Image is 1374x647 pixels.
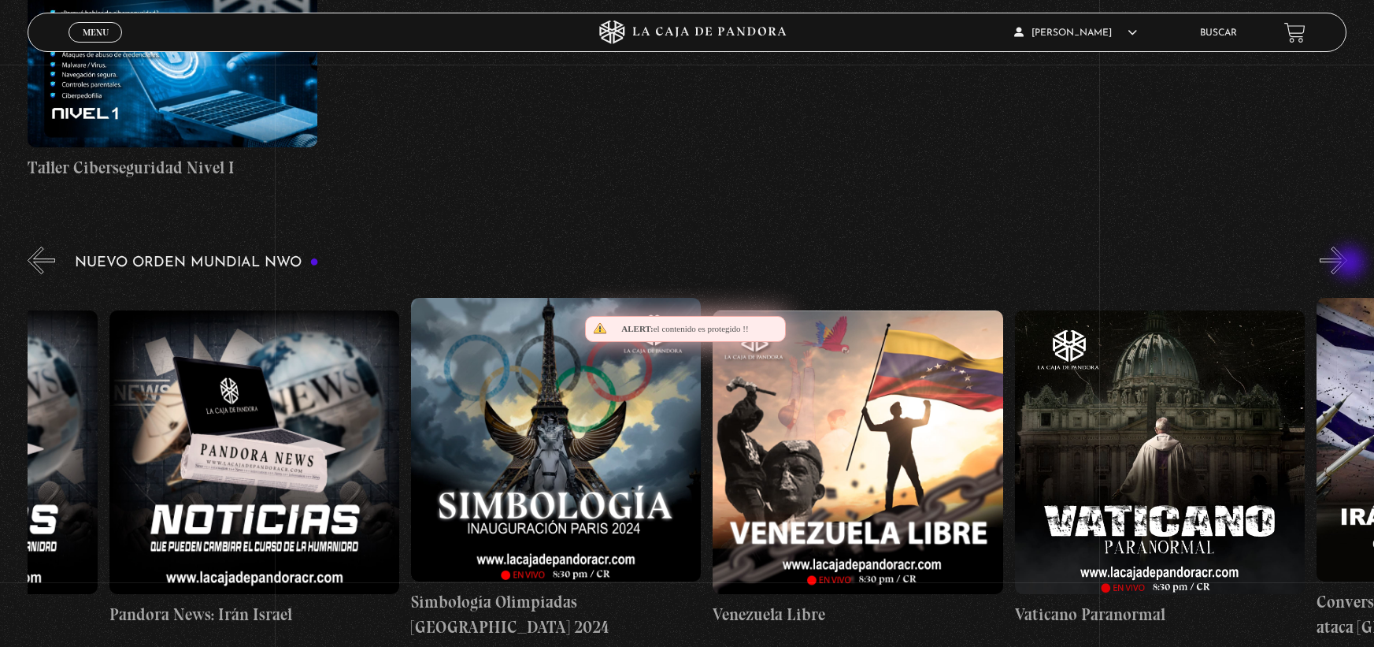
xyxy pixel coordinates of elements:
a: Buscar [1200,28,1237,38]
span: Menu [83,28,109,37]
h4: Simbología Olimpiadas [GEOGRAPHIC_DATA] 2024 [411,589,701,639]
span: [PERSON_NAME] [1014,28,1137,38]
button: Previous [28,247,55,274]
button: Next [1320,247,1347,274]
div: el contenido es protegido !! [585,316,786,342]
h4: Vaticano Paranormal [1015,602,1305,627]
h4: Pandora News: Irán Israel [109,602,399,627]
a: View your shopping cart [1284,22,1305,43]
h3: Nuevo Orden Mundial NWO [75,255,319,270]
h4: Taller Ciberseguridad Nivel I [28,155,317,180]
h4: Venezuela Libre [713,602,1002,627]
span: Cerrar [77,41,114,52]
span: Alert: [621,324,653,333]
